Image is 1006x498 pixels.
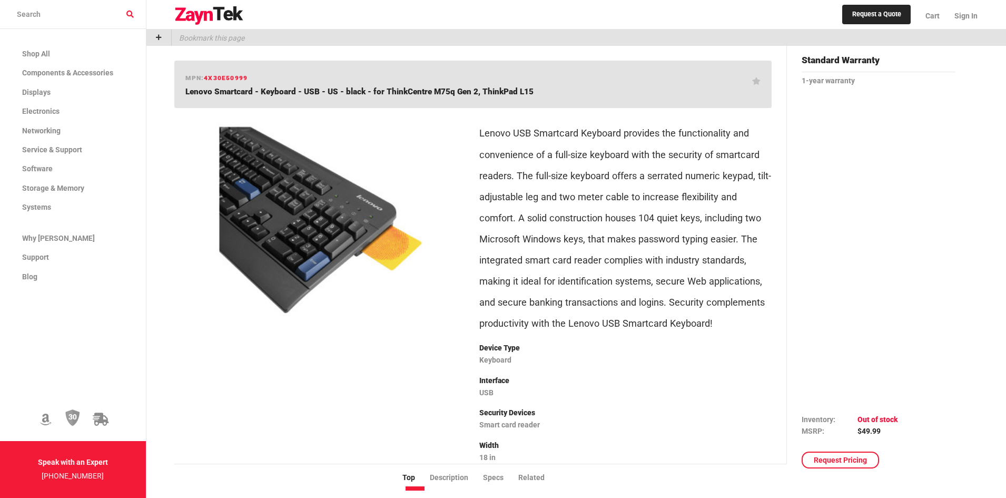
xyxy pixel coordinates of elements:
[22,184,84,192] span: Storage & Memory
[925,12,940,20] span: Cart
[22,234,95,242] span: Why [PERSON_NAME]
[483,472,518,483] li: Specs
[802,425,857,437] td: MSRP
[402,472,430,483] li: Top
[479,386,772,400] p: USB
[479,418,772,432] p: Smart card reader
[172,30,244,46] p: Bookmark this page
[42,472,104,480] a: [PHONE_NUMBER]
[22,107,60,115] span: Electronics
[479,341,772,355] p: Device Type
[857,415,898,423] span: Out of stock
[22,272,37,281] span: Blog
[430,472,483,483] li: Description
[479,374,772,388] p: Interface
[185,73,248,83] h6: mpn:
[479,354,772,367] p: Keyboard
[185,87,534,96] span: Lenovo Smartcard - Keyboard - USB - US - black - for ThinkCentre M75q Gen 2, ThinkPad L15
[204,74,248,82] span: 4X30E50999
[38,458,108,466] strong: Speak with an Expert
[947,3,978,29] a: Sign In
[65,409,80,427] img: 30 Day Return Policy
[22,253,49,261] span: Support
[22,164,53,173] span: Software
[802,74,956,88] p: 1-year warranty
[174,6,244,25] img: logo
[22,69,113,77] span: Components & Accessories
[479,451,772,465] p: 18 in
[479,439,772,453] p: Width
[802,413,857,425] td: Inventory
[22,50,50,58] span: Shop All
[22,126,61,135] span: Networking
[857,425,898,437] td: $49.99
[802,452,879,468] a: Request Pricing
[22,88,51,96] span: Displays
[918,3,947,29] a: Cart
[518,472,559,483] li: Related
[842,5,911,25] a: Request a Quote
[479,406,772,420] p: Security Devices
[22,203,51,211] span: Systems
[802,53,956,72] h4: Standard Warranty
[183,116,458,324] img: 4X30E50999 -- Lenovo Smartcard - Keyboard - USB - US - black - for ThinkCentre M75q Gen 2, ThinkP...
[479,123,772,334] p: Lenovo USB Smartcard Keyboard provides the functionality and convenience of a full-size keyboard ...
[22,145,82,154] span: Service & Support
